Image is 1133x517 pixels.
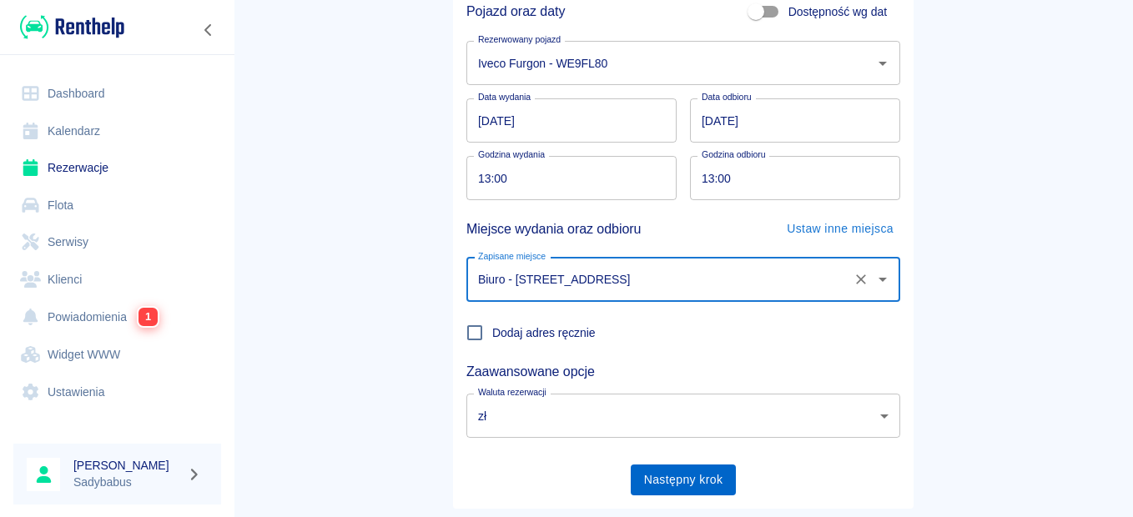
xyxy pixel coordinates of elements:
a: Powiadomienia1 [13,298,221,336]
input: DD.MM.YYYY [690,98,900,143]
button: Otwórz [871,268,894,291]
label: Godzina odbioru [702,148,766,161]
input: DD.MM.YYYY [466,98,677,143]
a: Flota [13,187,221,224]
input: hh:mm [466,156,665,200]
button: Ustaw inne miejsca [780,213,900,244]
label: Data wydania [478,91,531,103]
a: Widget WWW [13,336,221,374]
img: Renthelp logo [20,13,124,41]
a: Ustawienia [13,374,221,411]
button: Otwórz [871,52,894,75]
p: Sadybabus [73,474,180,491]
button: Wyczyść [849,268,873,291]
h5: Pojazd oraz daty [466,3,565,20]
label: Waluta rezerwacji [478,386,546,399]
input: hh:mm [690,156,889,200]
h5: Zaawansowane opcje [466,364,900,380]
h5: Miejsce wydania oraz odbioru [466,214,641,244]
a: Kalendarz [13,113,221,150]
label: Data odbioru [702,91,752,103]
label: Zapisane miejsce [478,250,546,263]
label: Godzina wydania [478,148,545,161]
span: Dodaj adres ręcznie [492,324,596,342]
div: zł [466,394,900,438]
a: Dashboard [13,75,221,113]
a: Klienci [13,261,221,299]
button: Zwiń nawigację [196,19,221,41]
label: Rezerwowany pojazd [478,33,561,46]
h6: [PERSON_NAME] [73,457,180,474]
span: Dostępność wg dat [788,3,887,21]
a: Serwisy [13,223,221,261]
span: 1 [138,307,158,326]
a: Rezerwacje [13,149,221,187]
button: Następny krok [631,464,737,495]
a: Renthelp logo [13,13,124,41]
